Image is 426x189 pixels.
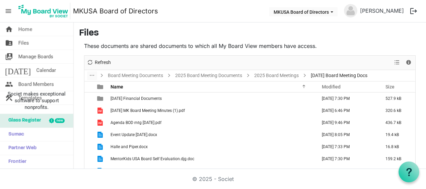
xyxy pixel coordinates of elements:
[111,144,148,149] span: Halle and Piper.docx
[93,92,109,105] td: is template cell column header type
[106,71,164,80] a: Board Meeting Documents
[315,105,378,117] td: September 16, 2025 6:46 PM column header Modified
[73,4,158,18] a: MKUSA Board of Directors
[309,71,369,80] span: [DATE] Board Meeting Docs
[5,114,41,127] span: Glass Register
[93,117,109,129] td: is template cell column header type
[5,50,13,63] span: switch_account
[84,165,93,177] td: checkbox
[385,84,395,89] span: Size
[315,117,378,129] td: September 10, 2025 9:46 PM column header Modified
[378,141,415,153] td: 16.8 kB is template cell column header Size
[192,176,234,182] a: © 2025 - Societ
[5,22,13,36] span: home
[111,96,162,101] span: [DATE] Financial Documents
[357,4,407,17] a: [PERSON_NAME]
[84,129,93,141] td: checkbox
[2,5,15,17] span: menu
[315,129,378,141] td: September 16, 2025 8:05 PM column header Modified
[5,64,31,77] span: [DATE]
[84,105,93,117] td: checkbox
[378,105,415,117] td: 320.6 kB is template cell column header Size
[3,90,70,111] span: Societ makes exceptional software to support nonprofits.
[16,3,73,19] a: My Board View Logo
[93,165,109,177] td: is template cell column header type
[93,153,109,165] td: is template cell column header type
[407,4,421,18] button: logout
[18,77,54,91] span: Board Members
[86,58,112,67] button: Refresh
[403,56,414,70] div: Details
[16,3,70,19] img: My Board View Logo
[5,77,13,91] span: people
[93,105,109,117] td: is template cell column header type
[87,71,97,80] button: dropdownbutton
[344,4,357,17] img: no-profile-picture.svg
[84,153,93,165] td: checkbox
[315,165,378,177] td: September 16, 2025 7:31 PM column header Modified
[322,84,341,89] span: Modified
[111,132,157,137] span: Event Update [DATE].docx
[378,153,415,165] td: 159.2 kB is template cell column header Size
[111,84,123,89] span: Name
[109,129,315,141] td: Event Update 9-16-25.docx is template cell column header Name
[378,129,415,141] td: 19.4 kB is template cell column header Size
[18,50,53,63] span: Manage Boards
[109,92,315,105] td: 9-16-25 Financial Documents is template cell column header Name
[18,36,29,50] span: Files
[315,153,378,165] td: September 16, 2025 7:30 PM column header Modified
[18,22,32,36] span: Home
[269,7,338,16] button: MKUSA Board of Directors dropdownbutton
[392,56,403,70] div: View
[404,58,413,67] button: Details
[109,105,315,117] td: 7-15-25 MK Board Meeting Minutes (1).pdf is template cell column header Name
[393,58,401,67] button: View dropdownbutton
[111,156,194,161] span: MentorKids USA Board Self Evaluation.djg.doc
[378,165,415,177] td: 27.6 kB is template cell column header Size
[378,92,415,105] td: 527.9 kB is template cell column header Size
[84,117,93,129] td: checkbox
[94,58,112,67] span: Refresh
[5,36,13,50] span: folder_shared
[84,92,93,105] td: checkbox
[5,141,37,155] span: Partner Web
[5,128,24,141] span: Sumac
[253,71,300,80] a: 2025 Board Meetings
[5,155,26,169] span: Frontier
[55,118,65,123] div: new
[109,165,315,177] td: Minutes for Mentor Kids 8-21-25 (1).docx is template cell column header Name
[111,108,185,113] span: [DATE] MK Board Meeting Minutes (1).pdf
[315,141,378,153] td: September 16, 2025 7:33 PM column header Modified
[84,56,113,70] div: Refresh
[378,117,415,129] td: 436.7 kB is template cell column header Size
[109,141,315,153] td: Halle and Piper.docx is template cell column header Name
[93,129,109,141] td: is template cell column header type
[174,71,243,80] a: 2025 Board Meeting Documents
[315,92,378,105] td: September 16, 2025 7:30 PM column header Modified
[84,141,93,153] td: checkbox
[84,42,416,50] p: These documents are shared documents to which all My Board View members have access.
[109,117,315,129] td: Agenda BOD mtg Sept 16 2025.pdf is template cell column header Name
[79,28,421,39] h3: Files
[36,64,56,77] span: Calendar
[109,153,315,165] td: MentorKids USA Board Self Evaluation.djg.doc is template cell column header Name
[111,120,161,125] span: Agenda BOD mtg [DATE].pdf
[93,141,109,153] td: is template cell column header type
